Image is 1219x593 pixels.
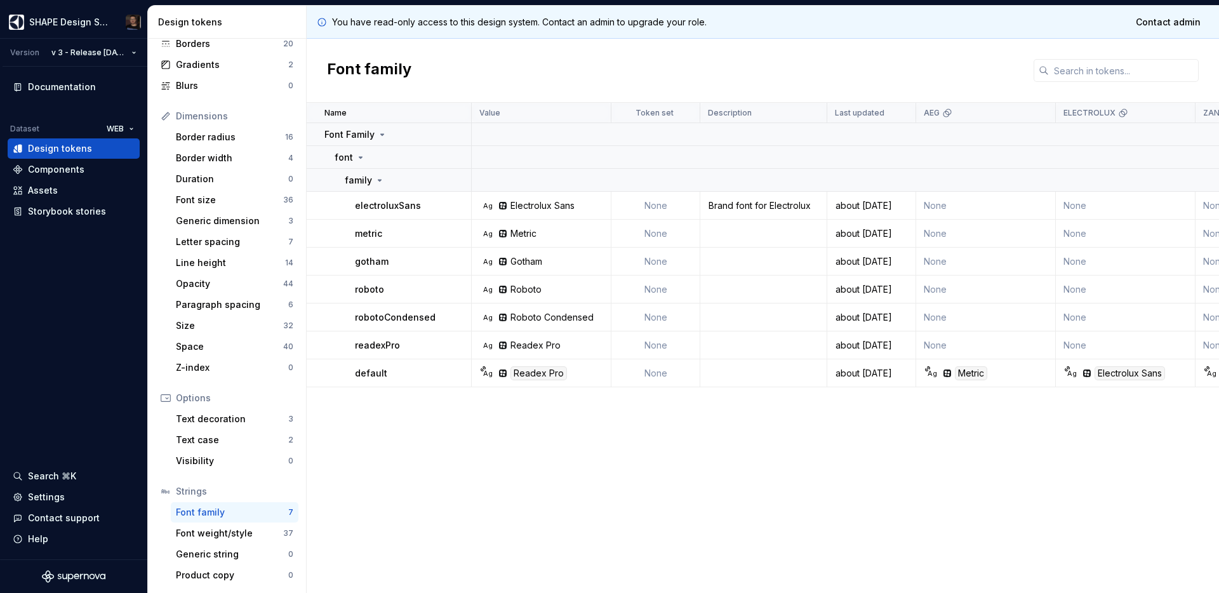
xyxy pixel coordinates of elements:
[171,544,298,564] a: Generic string0
[176,298,288,311] div: Paragraph spacing
[1056,303,1196,331] td: None
[283,39,293,49] div: 20
[1056,192,1196,220] td: None
[483,368,493,378] div: Ag
[156,76,298,96] a: Blurs0
[8,529,140,549] button: Help
[285,132,293,142] div: 16
[28,142,92,155] div: Design tokens
[176,485,293,498] div: Strings
[107,124,124,134] span: WEB
[176,527,283,540] div: Font weight/style
[288,153,293,163] div: 4
[176,37,283,50] div: Borders
[1049,59,1199,82] input: Search in tokens...
[611,192,700,220] td: None
[510,283,542,296] div: Roboto
[355,199,421,212] p: electroluxSans
[355,255,389,268] p: gotham
[8,77,140,97] a: Documentation
[611,276,700,303] td: None
[176,215,288,227] div: Generic dimension
[176,506,288,519] div: Font family
[916,276,1056,303] td: None
[28,533,48,545] div: Help
[28,163,84,176] div: Components
[156,34,298,54] a: Borders20
[171,523,298,543] a: Font weight/style37
[701,199,826,212] div: Brand font for Electrolux
[479,108,500,118] p: Value
[8,487,140,507] a: Settings
[158,16,301,29] div: Design tokens
[916,192,1056,220] td: None
[288,549,293,559] div: 0
[828,199,915,212] div: about [DATE]
[828,367,915,380] div: about [DATE]
[176,340,283,353] div: Space
[176,361,288,374] div: Z-index
[171,336,298,357] a: Space40
[288,570,293,580] div: 0
[510,255,542,268] div: Gotham
[8,180,140,201] a: Assets
[1095,366,1165,380] div: Electrolux Sans
[10,124,39,134] div: Dataset
[828,311,915,324] div: about [DATE]
[176,110,293,123] div: Dimensions
[355,283,384,296] p: roboto
[51,48,126,58] span: v 3 - Release [DATE]
[285,258,293,268] div: 14
[28,81,96,93] div: Documentation
[176,569,288,582] div: Product copy
[171,295,298,315] a: Paragraph spacing6
[335,151,353,164] p: font
[288,216,293,226] div: 3
[46,44,142,62] button: v 3 - Release [DATE]
[176,58,288,71] div: Gradients
[176,257,285,269] div: Line height
[156,55,298,75] a: Gradients2
[916,220,1056,248] td: None
[283,321,293,331] div: 32
[28,491,65,503] div: Settings
[288,507,293,517] div: 7
[1056,220,1196,248] td: None
[28,184,58,197] div: Assets
[3,8,145,36] button: SHAPE Design SystemVinicius Ianoni
[510,311,594,324] div: Roboto Condensed
[8,138,140,159] a: Design tokens
[283,195,293,205] div: 36
[345,174,372,187] p: family
[8,159,140,180] a: Components
[8,466,140,486] button: Search ⌘K
[29,16,110,29] div: SHAPE Design System
[324,128,375,141] p: Font Family
[176,152,288,164] div: Border width
[916,303,1056,331] td: None
[28,512,100,524] div: Contact support
[126,15,141,30] img: Vinicius Ianoni
[28,470,76,483] div: Search ⌘K
[483,340,493,350] div: Ag
[708,108,752,118] p: Description
[332,16,707,29] p: You have read-only access to this design system. Contact an admin to upgrade your role.
[101,120,140,138] button: WEB
[288,81,293,91] div: 0
[171,430,298,450] a: Text case2
[1136,16,1201,29] span: Contact admin
[176,236,288,248] div: Letter spacing
[171,451,298,471] a: Visibility0
[288,435,293,445] div: 2
[1056,331,1196,359] td: None
[171,232,298,252] a: Letter spacing7
[171,253,298,273] a: Line height14
[283,528,293,538] div: 37
[483,284,493,295] div: Ag
[288,174,293,184] div: 0
[288,456,293,466] div: 0
[176,131,285,143] div: Border radius
[828,339,915,352] div: about [DATE]
[828,255,915,268] div: about [DATE]
[510,339,561,352] div: Readex Pro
